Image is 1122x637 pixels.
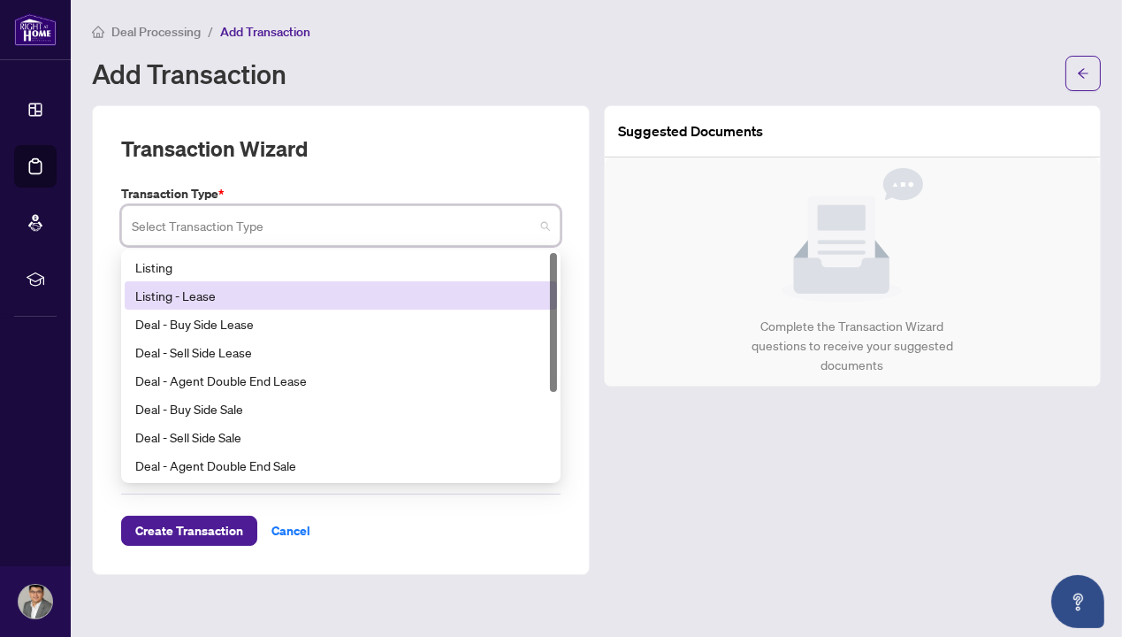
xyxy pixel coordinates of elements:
[19,585,52,618] img: Profile Icon
[135,257,546,277] div: Listing
[125,366,557,395] div: Deal - Agent Double End Lease
[125,423,557,451] div: Deal - Sell Side Sale
[271,517,310,545] span: Cancel
[121,134,308,163] h2: Transaction Wizard
[125,395,557,423] div: Deal - Buy Side Sale
[92,26,104,38] span: home
[135,342,546,362] div: Deal - Sell Side Lease
[125,451,557,480] div: Deal - Agent Double End Sale
[732,317,972,375] div: Complete the Transaction Wizard questions to receive your suggested documents
[14,13,57,46] img: logo
[1051,575,1104,628] button: Open asap
[782,168,923,303] img: Null State Icon
[125,281,557,310] div: Listing - Lease
[125,253,557,281] div: Listing
[257,516,324,546] button: Cancel
[220,24,310,40] span: Add Transaction
[135,427,546,447] div: Deal - Sell Side Sale
[1077,67,1089,80] span: arrow-left
[125,310,557,338] div: Deal - Buy Side Lease
[121,184,561,203] label: Transaction Type
[125,338,557,366] div: Deal - Sell Side Lease
[135,286,546,305] div: Listing - Lease
[111,24,201,40] span: Deal Processing
[619,120,764,142] article: Suggested Documents
[208,21,213,42] li: /
[135,314,546,334] div: Deal - Buy Side Lease
[135,517,243,545] span: Create Transaction
[92,59,286,88] h1: Add Transaction
[121,516,257,546] button: Create Transaction
[135,371,546,390] div: Deal - Agent Double End Lease
[135,399,546,418] div: Deal - Buy Side Sale
[135,456,546,475] div: Deal - Agent Double End Sale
